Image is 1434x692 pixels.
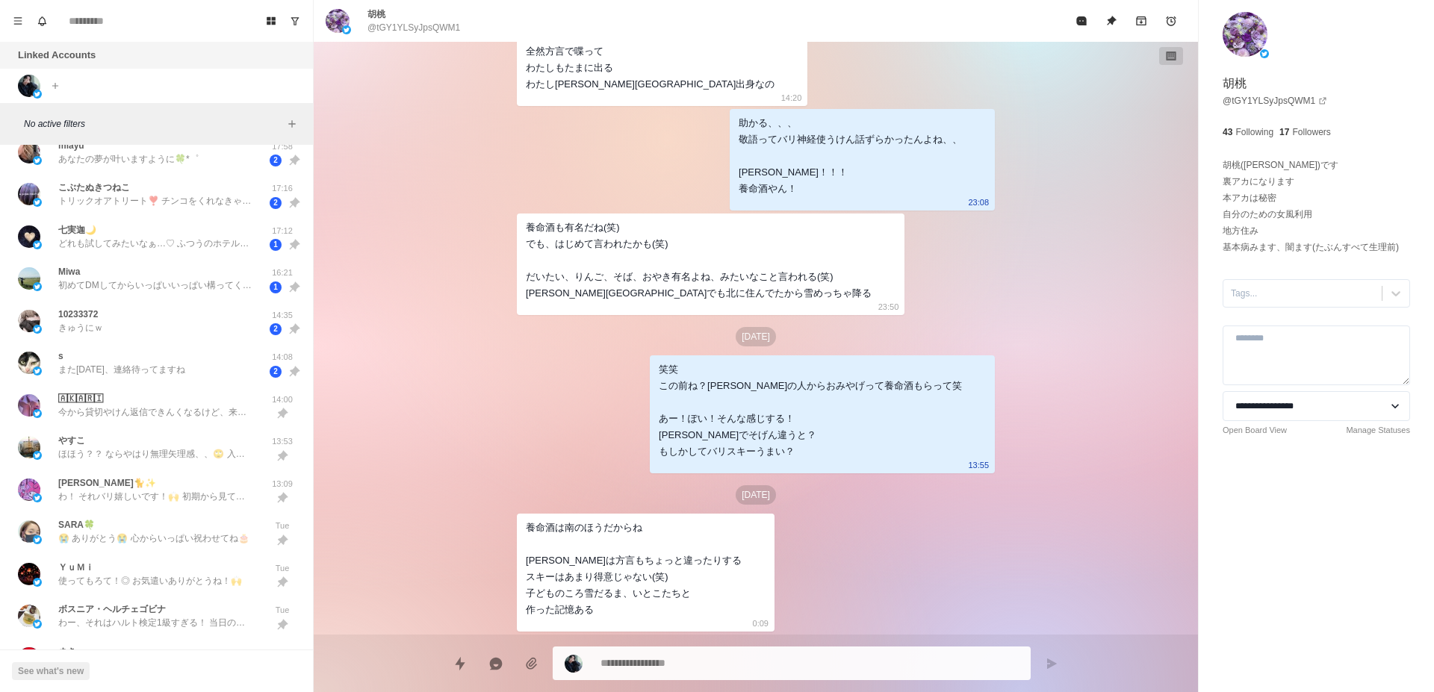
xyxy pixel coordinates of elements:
[264,393,301,406] p: 14:00
[283,9,307,33] button: Show unread conversations
[367,21,460,34] p: @tGY1YLSyJpsQWM1
[18,183,40,205] img: picture
[517,649,547,679] button: Add media
[33,367,42,375] img: picture
[736,327,776,346] p: [DATE]
[58,139,84,152] p: miayu
[367,7,385,21] p: 胡桃
[526,520,742,618] div: 養命酒は南のほうだからね [PERSON_NAME]は方言もちょっと違ったりする スキーはあまり得意じゃない(笑) 子どものころ雪だるま、いとこたちと 作った記憶ある
[264,646,301,659] p: Tue
[326,9,350,33] img: picture
[33,325,42,334] img: picture
[58,349,63,363] p: s
[968,194,989,211] p: 23:08
[1223,94,1327,107] a: @tGY1YLSyJpsQWM1
[58,490,252,503] p: わ！ それバリ嬉しいです！🙌 初期から見ていただけるのは本気で嬉しい！ ちょっとピン留めさせていただきます！ イズミさん新規募集、、、強いですね、、！ 俺忙しくは無いです💦 たぶん返信スピードで...
[58,434,85,447] p: やすこ
[58,645,76,658] p: まき
[264,520,301,532] p: Tue
[264,562,301,575] p: Tue
[1346,424,1410,437] a: Manage Statuses
[33,409,42,418] img: picture
[878,299,899,315] p: 23:50
[58,278,252,292] p: 初めてDMしてからいっぱいいっぱい構ってくれて褒めてくれてありがとね！ また打診するねー！ またね〜🙌🧡 [PERSON_NAME]大好きだよ〜🧡
[33,451,42,460] img: picture
[1223,75,1247,93] p: 胡桃
[264,182,301,195] p: 17:16
[18,141,40,163] img: picture
[24,117,283,131] p: No active filters
[58,194,252,208] p: トリックオアトリート❣️ チンコをくれなきゃイタズラするぞ😜笑笑 [PERSON_NAME]がコスプレしても気持ち悪いだけだしねぇ😭
[270,155,282,166] span: 2
[259,9,283,33] button: Board View
[264,225,301,237] p: 17:12
[1235,125,1273,139] p: Following
[33,90,42,99] img: picture
[264,478,301,490] p: 13:09
[1067,6,1096,36] button: Mark as read
[270,281,282,293] span: 1
[445,649,475,679] button: Quick replies
[342,25,351,34] img: picture
[1223,157,1399,255] p: 胡桃([PERSON_NAME])です 裏アカになります 本アカは秘密 自分のための女風利用 地方住み 基本病みます、闇ます(たぶんすべて生理前)
[264,309,301,322] p: 14:35
[1223,125,1232,139] p: 43
[46,77,64,95] button: Add account
[58,181,130,194] p: こぶたぬきつねこ
[781,90,802,106] p: 14:20
[1037,649,1067,679] button: Send message
[18,436,40,458] img: picture
[270,323,282,335] span: 2
[283,115,301,133] button: Add filters
[33,282,42,291] img: picture
[1223,424,1287,437] a: Open Board View
[33,535,42,544] img: picture
[565,655,583,673] img: picture
[12,662,90,680] button: See what's new
[18,48,96,63] p: Linked Accounts
[1260,49,1269,58] img: picture
[18,352,40,374] img: picture
[18,605,40,627] img: picture
[736,485,776,505] p: [DATE]
[33,620,42,629] img: picture
[58,518,95,532] p: SARA🍀
[1292,125,1330,139] p: Followers
[33,578,42,587] img: picture
[58,405,252,419] p: 今から貸切やけん返信できんくなるけど、来週お泊まりでもショートでも行けそうやったら日時場所時間送っとってくれたら貸切終わりオーダー作る！！ 会いたい言ってくれすぎて俺もバリ会いたさ限界、、！
[270,366,282,378] span: 2
[264,435,301,448] p: 13:53
[18,520,40,543] img: picture
[58,321,103,334] p: きゅうにｗ
[18,394,40,417] img: picture
[58,561,94,574] p: ＹｕＭｉ
[270,197,282,209] span: 2
[1096,6,1126,36] button: Unpin
[18,647,40,670] img: picture
[264,604,301,617] p: Tue
[739,115,962,197] div: 助かる、、、 敬語ってバリ神経使うけん話ずらかったんよね、、 [PERSON_NAME]！！！ 養命酒やん！
[968,457,989,473] p: 13:55
[58,363,185,376] p: また[DATE]、連絡待ってますね
[18,310,40,332] img: picture
[58,616,252,629] p: わー、それはハルト検定1級すぎる！ 当日のがありがたい！ NGもかしこま！ 当日やったら忘れることないと思うけんそっちのがいい！◎ ありがとう！
[18,75,40,97] img: picture
[264,140,301,153] p: 17:58
[264,351,301,364] p: 14:08
[58,392,103,405] p: 🄰🄺🄰🅁🄸
[18,479,40,501] img: picture
[6,9,30,33] button: Menu
[18,267,40,290] img: picture
[1279,125,1289,139] p: 17
[270,239,282,251] span: 1
[58,574,242,587] p: 使ってもろて！◎ お気遣いありがとうね！🙌
[58,237,252,250] p: どれも試してみたいなぁ…♡ ふつうのホテルで声我慢してゆっくりされるのとか、たぶん蕩ける…
[1156,6,1186,36] button: Add reminder
[58,265,80,278] p: Miwa
[659,361,962,460] div: 笑笑 この前ね？[PERSON_NAME]の人からおみやげって養命酒もらって笑 あー！ぽい！そんな感じする！ [PERSON_NAME]でそげん違うと？ もしかしてバリスキーうまい？
[58,447,252,461] p: ほほう？？ ならやはり無理矢理感、、🙄 入るは入るはずやけん、筋繊維とかを伸ばしていくしか🙄 笑笑 スイスポここで！？笑 突然どうした！？
[33,198,42,207] img: picture
[1223,12,1267,57] img: picture
[58,476,156,490] p: [PERSON_NAME]🐈️✨️
[58,152,199,166] p: あなたの夢が叶いますように🍀*゜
